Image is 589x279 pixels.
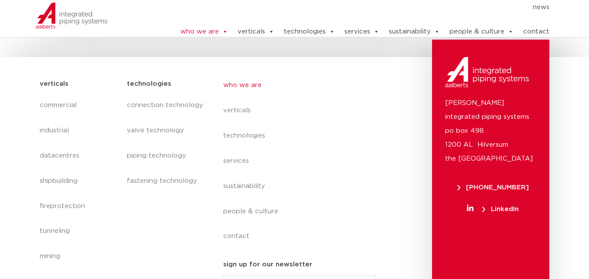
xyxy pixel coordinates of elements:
a: tunneling [40,218,119,244]
a: technologies [223,123,383,148]
a: sustainability [389,23,440,40]
a: fastening technology [127,168,205,194]
a: people & culture [449,23,514,40]
a: fireprotection [40,194,119,219]
a: news [533,0,549,14]
a: industrial [40,118,119,143]
nav: Menu [154,0,550,14]
a: technologies [284,23,335,40]
nav: Menu [127,93,205,194]
a: who we are [180,23,228,40]
p: [PERSON_NAME] integrated piping systems po box 498 1200 AL Hilversum the [GEOGRAPHIC_DATA] [445,96,536,166]
a: services [223,148,383,174]
h5: sign up for our newsletter [223,258,312,272]
a: valve technology [127,118,205,143]
a: sustainability [223,174,383,199]
a: commercial [40,93,119,118]
a: LinkedIn [445,206,541,212]
a: [PHONE_NUMBER] [445,184,541,191]
h5: verticals [40,77,68,91]
a: contact [523,23,549,40]
h5: technologies [127,77,171,91]
a: shipbuilding [40,168,119,194]
a: verticals [238,23,274,40]
nav: Menu [223,73,383,249]
span: [PHONE_NUMBER] [457,184,529,191]
span: LinkedIn [482,206,519,212]
a: piping technology [127,143,205,168]
a: verticals [223,98,383,123]
a: who we are [223,73,383,98]
a: datacentres [40,143,119,168]
a: people & culture [223,199,383,224]
a: services [344,23,379,40]
a: connection technology [127,93,205,118]
a: contact [223,224,383,249]
a: mining [40,244,119,269]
